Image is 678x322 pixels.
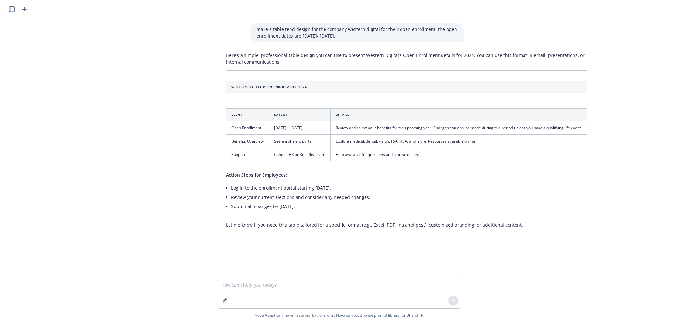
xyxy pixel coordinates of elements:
p: Let me know if you need this table tailored for a specific format (e.g., Excel, PDF, intranet pos... [226,221,587,228]
p: make a table tend design for the company western digital for their open enrollment. the open enro... [257,26,457,39]
span: Action Steps for Employees: [226,172,287,178]
span: Event [231,112,243,117]
td: Explore medical, dental, vision, FSA, HSA, and more. Resources available online. [330,134,587,148]
td: See enrollment portal [269,134,330,148]
p: Here’s a simple, professional table design you can use to present Western Digital’s Open Enrollme... [226,52,587,65]
td: [DATE] – [DATE] [269,121,330,134]
td: Open Enrollment [226,121,269,134]
span: Details [336,112,350,117]
td: Review and select your benefits for the upcoming year. Changes can only be made during this perio... [330,121,587,134]
span: Date(s) [274,112,287,117]
td: Benefits Overview [226,134,269,148]
span: Nova Assist can make mistakes. Explore what Nova can do: Browse prompt library for and [255,309,424,322]
li: Review your current elections and consider any needed changes. [231,192,587,202]
td: Help available for questions and plan selection. [330,148,587,161]
li: Submit all changes by [DATE]. [231,202,587,211]
span: Western Digital Open Enrollment: 2024 [231,85,307,89]
td: Contact HR or Benefits Team [269,148,330,161]
td: Support [226,148,269,161]
a: BI [407,312,410,318]
li: Log in to the enrollment portal starting [DATE]. [231,183,587,192]
a: TR [419,312,424,318]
